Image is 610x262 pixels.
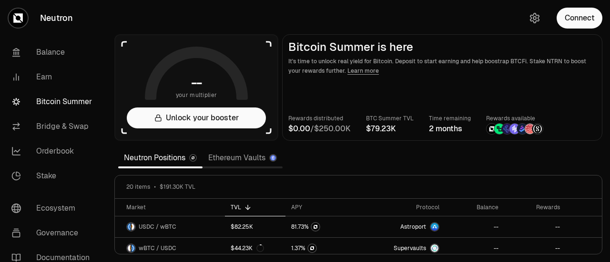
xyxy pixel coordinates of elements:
div: Balance [451,204,498,211]
div: APY [291,204,362,211]
div: Rewards [510,204,560,211]
img: Mars Fragments [525,124,535,134]
span: Astroport [400,223,426,231]
span: wBTC / USDC [139,244,176,252]
a: $44.23K [225,238,285,259]
img: NTRN [487,124,497,134]
span: your multiplier [176,90,217,100]
img: Lombard Lux [494,124,505,134]
img: Neutron Logo [190,155,196,161]
p: It's time to unlock real yield for Bitcoin. Deposit to start earning and help boostrap BTCFi. Sta... [288,57,596,76]
img: NTRN [312,223,319,231]
a: NTRN [285,238,368,259]
a: -- [445,216,504,237]
img: Ethereum Logo [270,155,276,161]
span: USDC / wBTC [139,223,176,231]
a: USDC LogowBTC LogoUSDC / wBTC [115,216,225,237]
a: Astroport [368,216,445,237]
a: Earn [4,65,103,89]
button: NTRN [291,222,362,232]
h2: Bitcoin Summer is here [288,40,596,54]
img: Structured Points [532,124,543,134]
button: Connect [557,8,602,29]
button: NTRN [291,243,362,253]
a: Bitcoin Summer [4,89,103,114]
img: wBTC Logo [127,244,131,252]
button: Unlock your booster [127,107,266,128]
a: Stake [4,164,103,188]
a: -- [504,238,566,259]
a: Neutron Positions [118,148,203,167]
a: Ecosystem [4,196,103,221]
img: Bedrock Diamonds [517,124,528,134]
div: / [288,123,351,135]
a: Learn more [347,67,379,75]
img: USDC Logo [132,244,135,252]
p: Rewards distributed [288,114,351,123]
a: Balance [4,40,103,65]
span: Supervaults [394,244,426,252]
a: -- [445,238,504,259]
img: Solv Points [509,124,520,134]
span: 20 items [126,183,150,191]
img: NTRN [308,244,316,252]
a: $82.25K [225,216,285,237]
a: Governance [4,221,103,245]
div: 2 months [429,123,471,135]
img: EtherFi Points [502,124,512,134]
img: Supervaults [431,244,438,252]
div: $44.23K [231,244,264,252]
a: NTRN [285,216,368,237]
a: Bridge & Swap [4,114,103,139]
div: TVL [231,204,280,211]
p: Time remaining [429,114,471,123]
a: SupervaultsSupervaults [368,238,445,259]
a: Orderbook [4,139,103,164]
h1: -- [191,75,202,90]
span: $191.30K TVL [160,183,195,191]
img: USDC Logo [127,223,131,231]
div: $82.25K [231,223,253,231]
div: Market [126,204,219,211]
div: Protocol [374,204,439,211]
p: Rewards available [486,114,543,123]
a: Ethereum Vaults [203,148,283,167]
a: wBTC LogoUSDC LogowBTC / USDC [115,238,225,259]
img: wBTC Logo [132,223,135,231]
p: BTC Summer TVL [366,114,414,123]
a: -- [504,216,566,237]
